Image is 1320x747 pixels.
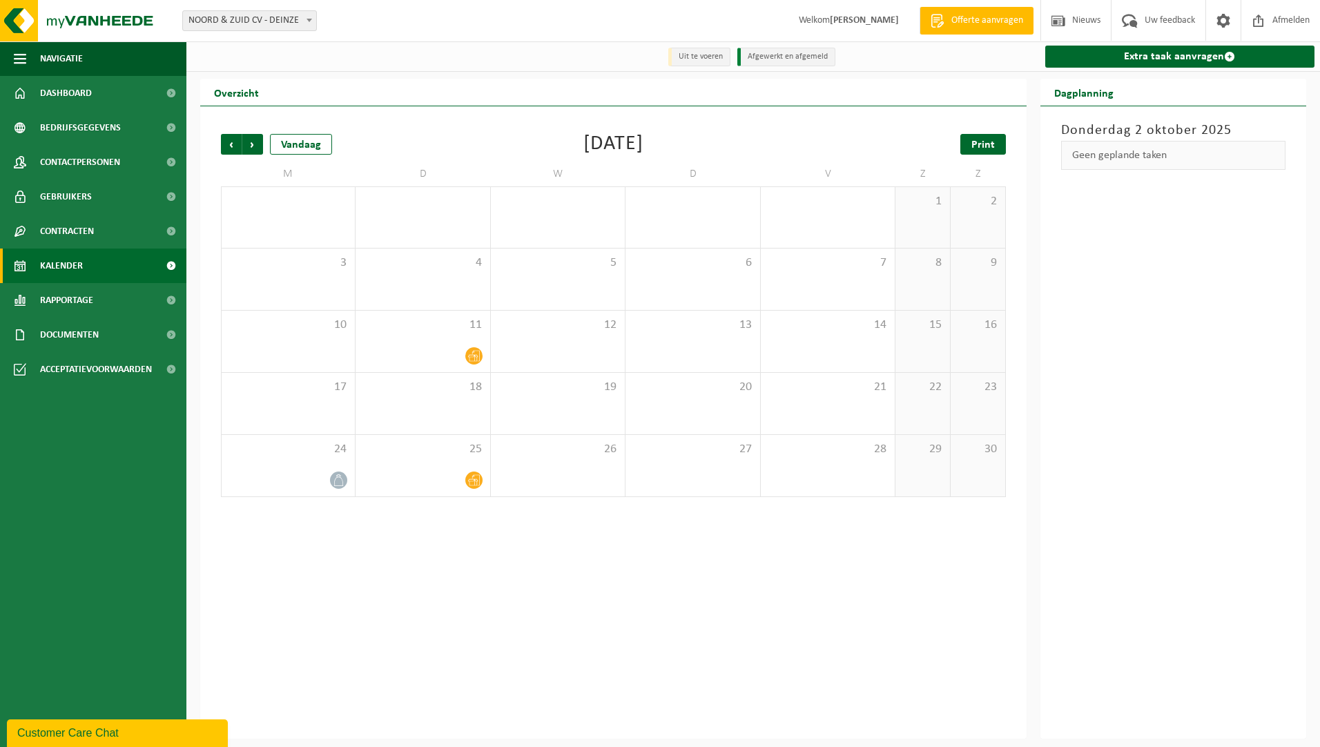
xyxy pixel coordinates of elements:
[902,442,943,457] span: 29
[768,318,888,333] span: 14
[737,48,835,66] li: Afgewerkt en afgemeld
[1061,120,1286,141] h3: Donderdag 2 oktober 2025
[498,318,618,333] span: 12
[498,380,618,395] span: 19
[362,442,483,457] span: 25
[362,255,483,271] span: 4
[971,139,995,151] span: Print
[948,14,1027,28] span: Offerte aanvragen
[40,318,99,352] span: Documenten
[958,194,998,209] span: 2
[625,162,760,186] td: D
[498,255,618,271] span: 5
[362,318,483,333] span: 11
[229,318,348,333] span: 10
[920,7,1033,35] a: Offerte aanvragen
[668,48,730,66] li: Uit te voeren
[183,11,316,30] span: NOORD & ZUID CV - DEINZE
[1061,141,1286,170] div: Geen geplande taken
[40,214,94,249] span: Contracten
[830,15,899,26] strong: [PERSON_NAME]
[7,717,231,747] iframe: chat widget
[632,255,753,271] span: 6
[40,249,83,283] span: Kalender
[229,442,348,457] span: 24
[1040,79,1127,106] h2: Dagplanning
[902,194,943,209] span: 1
[242,134,263,155] span: Volgende
[200,79,273,106] h2: Overzicht
[229,255,348,271] span: 3
[491,162,625,186] td: W
[40,41,83,76] span: Navigatie
[182,10,317,31] span: NOORD & ZUID CV - DEINZE
[958,380,998,395] span: 23
[40,76,92,110] span: Dashboard
[768,255,888,271] span: 7
[40,110,121,145] span: Bedrijfsgegevens
[768,380,888,395] span: 21
[902,255,943,271] span: 8
[632,380,753,395] span: 20
[632,318,753,333] span: 13
[221,162,356,186] td: M
[958,255,998,271] span: 9
[902,380,943,395] span: 22
[951,162,1006,186] td: Z
[40,352,152,387] span: Acceptatievoorwaarden
[356,162,490,186] td: D
[40,145,120,180] span: Contactpersonen
[958,442,998,457] span: 30
[895,162,951,186] td: Z
[40,180,92,214] span: Gebruikers
[958,318,998,333] span: 16
[221,134,242,155] span: Vorige
[362,380,483,395] span: 18
[583,134,643,155] div: [DATE]
[40,283,93,318] span: Rapportage
[229,380,348,395] span: 17
[960,134,1006,155] a: Print
[498,442,618,457] span: 26
[1045,46,1315,68] a: Extra taak aanvragen
[902,318,943,333] span: 15
[768,442,888,457] span: 28
[632,442,753,457] span: 27
[761,162,895,186] td: V
[270,134,332,155] div: Vandaag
